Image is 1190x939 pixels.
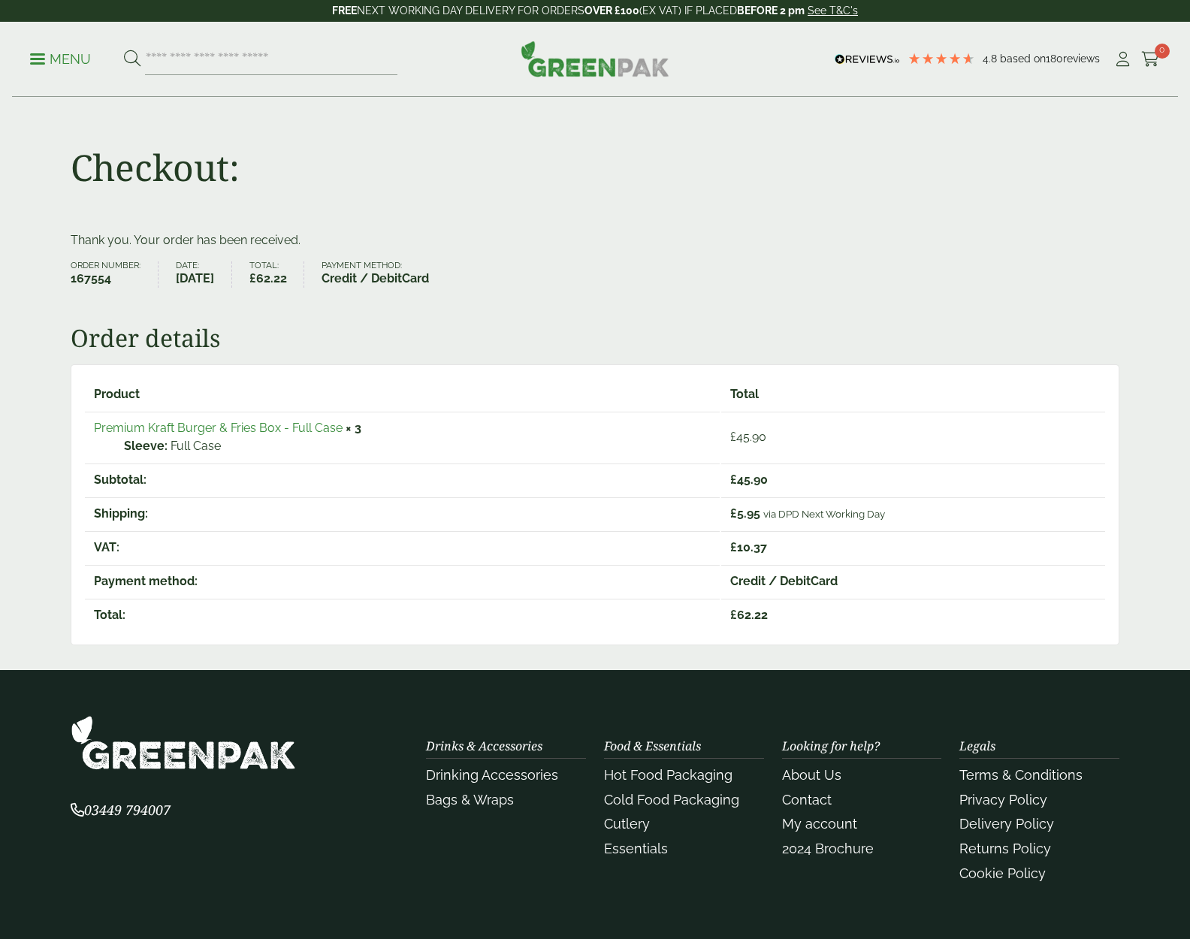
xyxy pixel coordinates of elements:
[124,437,168,455] strong: Sleeve:
[604,841,668,856] a: Essentials
[1155,44,1170,59] span: 0
[908,52,975,65] div: 4.78 Stars
[730,540,767,554] span: 10.37
[782,816,857,832] a: My account
[730,430,736,444] span: £
[782,767,841,783] a: About Us
[604,792,739,808] a: Cold Food Packaging
[730,473,768,487] span: 45.90
[71,146,240,189] h1: Checkout:
[604,816,650,832] a: Cutlery
[85,497,720,530] th: Shipping:
[959,767,1083,783] a: Terms & Conditions
[176,270,214,288] strong: [DATE]
[763,508,885,520] small: via DPD Next Working Day
[730,473,737,487] span: £
[730,608,768,622] span: 62.22
[730,540,737,554] span: £
[176,261,232,288] li: Date:
[346,421,361,435] strong: × 3
[959,792,1047,808] a: Privacy Policy
[71,801,171,819] span: 03449 794007
[1141,48,1160,71] a: 0
[94,421,343,435] a: Premium Kraft Burger & Fries Box - Full Case
[730,608,737,622] span: £
[71,270,140,288] strong: 167554
[1141,52,1160,67] i: Cart
[721,379,1105,410] th: Total
[1063,53,1100,65] span: reviews
[322,270,429,288] strong: Credit / DebitCard
[30,50,91,65] a: Menu
[1046,53,1063,65] span: 180
[249,271,287,285] bdi: 62.22
[521,41,669,77] img: GreenPak Supplies
[584,5,639,17] strong: OVER £100
[1113,52,1132,67] i: My Account
[835,54,900,65] img: REVIEWS.io
[85,379,720,410] th: Product
[730,506,737,521] span: £
[85,599,720,631] th: Total:
[721,565,1105,597] td: Credit / DebitCard
[426,767,558,783] a: Drinking Accessories
[959,816,1054,832] a: Delivery Policy
[730,506,760,521] span: 5.95
[71,261,159,288] li: Order number:
[71,804,171,818] a: 03449 794007
[249,271,256,285] span: £
[71,715,296,770] img: GreenPak Supplies
[808,5,858,17] a: See T&C's
[322,261,446,288] li: Payment method:
[782,841,874,856] a: 2024 Brochure
[124,437,711,455] p: Full Case
[730,430,766,444] bdi: 45.90
[85,531,720,563] th: VAT:
[85,463,720,496] th: Subtotal:
[71,324,1119,352] h2: Order details
[782,792,832,808] a: Contact
[332,5,357,17] strong: FREE
[426,792,514,808] a: Bags & Wraps
[249,261,305,288] li: Total:
[604,767,732,783] a: Hot Food Packaging
[983,53,1000,65] span: 4.8
[85,565,720,597] th: Payment method:
[30,50,91,68] p: Menu
[959,841,1051,856] a: Returns Policy
[737,5,805,17] strong: BEFORE 2 pm
[71,231,1119,249] p: Thank you. Your order has been received.
[959,865,1046,881] a: Cookie Policy
[1000,53,1046,65] span: Based on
